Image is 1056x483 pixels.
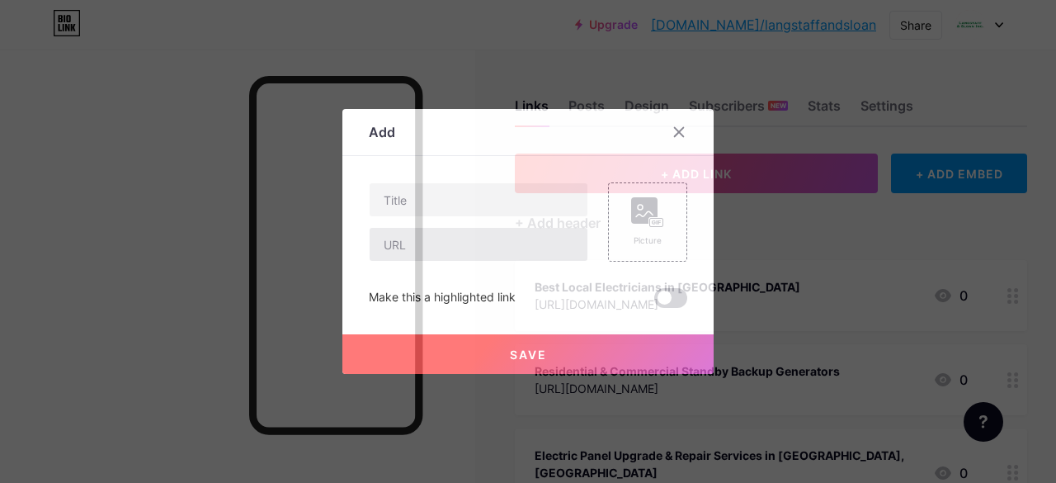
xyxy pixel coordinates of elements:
div: Add [369,122,395,142]
div: Picture [631,234,664,247]
input: URL [370,228,587,261]
div: Make this a highlighted link [369,288,516,308]
button: Save [342,334,714,374]
input: Title [370,183,587,216]
span: Save [510,348,547,362]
